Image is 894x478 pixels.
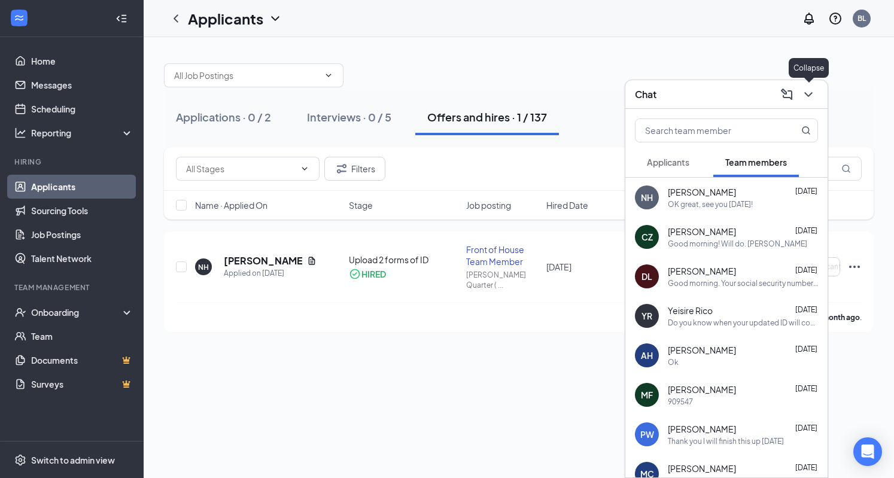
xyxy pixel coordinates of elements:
[31,306,123,318] div: Onboarding
[31,348,133,372] a: DocumentsCrown
[635,88,656,101] h3: Chat
[640,428,654,440] div: PW
[795,345,817,354] span: [DATE]
[546,199,588,211] span: Hired Date
[802,11,816,26] svg: Notifications
[115,13,127,25] svg: Collapse
[780,87,794,102] svg: ComposeMessage
[14,127,26,139] svg: Analysis
[31,73,133,97] a: Messages
[668,265,736,277] span: [PERSON_NAME]
[668,305,713,316] span: Yeisire Rico
[771,257,840,276] button: Waiting on Applicant
[349,268,361,280] svg: CheckmarkCircle
[795,424,817,433] span: [DATE]
[224,254,302,267] h5: [PERSON_NAME]
[31,324,133,348] a: Team
[546,261,571,272] span: [DATE]
[195,199,267,211] span: Name · Applied On
[795,305,817,314] span: [DATE]
[13,12,25,24] svg: WorkstreamLogo
[668,318,818,328] div: Do you know when your updated ID will come in? Are you able to get a temporary ID?
[817,313,860,322] b: a month ago
[427,109,547,124] div: Offers and hires · 1 / 137
[668,436,784,446] div: Thank you I will finish this up [DATE]
[198,262,209,272] div: NH
[349,254,459,266] div: Upload 2 forms of ID
[647,157,689,168] span: Applicants
[828,11,843,26] svg: QuestionInfo
[795,187,817,196] span: [DATE]
[31,97,133,121] a: Scheduling
[307,109,391,124] div: Interviews · 0 / 5
[14,282,131,293] div: Team Management
[853,437,882,466] div: Open Intercom Messenger
[635,119,777,142] input: Search team member
[31,246,133,270] a: Talent Network
[188,8,263,29] h1: Applicants
[174,69,319,82] input: All Job Postings
[789,58,829,78] div: Collapse
[31,175,133,199] a: Applicants
[324,71,333,80] svg: ChevronDown
[668,278,818,288] div: Good morning. Your social security number did not match the one that we had on file for you. We c...
[641,231,653,243] div: CZ
[795,384,817,393] span: [DATE]
[466,270,540,290] div: [PERSON_NAME] Quarter ( ...
[668,344,736,356] span: [PERSON_NAME]
[31,223,133,246] a: Job Postings
[169,11,183,26] svg: ChevronLeft
[31,372,133,396] a: SurveysCrown
[224,267,317,279] div: Applied on [DATE]
[668,226,736,238] span: [PERSON_NAME]
[466,243,540,267] div: Front of House Team Member
[31,199,133,223] a: Sourcing Tools
[847,260,862,274] svg: Ellipses
[801,126,811,135] svg: MagnifyingGlass
[668,357,679,367] div: Ok
[795,266,817,275] span: [DATE]
[176,109,271,124] div: Applications · 0 / 2
[307,256,317,266] svg: Document
[668,397,693,407] div: 909547
[31,49,133,73] a: Home
[324,157,385,181] button: Filter Filters
[14,306,26,318] svg: UserCheck
[668,462,736,474] span: [PERSON_NAME]
[668,199,753,209] div: OK great, see you [DATE]!
[668,383,736,395] span: [PERSON_NAME]
[795,463,817,472] span: [DATE]
[641,191,653,203] div: NH
[641,349,653,361] div: AH
[841,164,851,173] svg: MagnifyingGlass
[349,199,373,211] span: Stage
[795,226,817,235] span: [DATE]
[186,162,295,175] input: All Stages
[668,423,736,435] span: [PERSON_NAME]
[466,199,511,211] span: Job posting
[857,13,866,23] div: BL
[777,85,796,104] button: ComposeMessage
[799,85,818,104] button: ChevronDown
[335,162,349,176] svg: Filter
[668,186,736,198] span: [PERSON_NAME]
[641,389,653,401] div: MF
[801,87,816,102] svg: ChevronDown
[14,157,131,167] div: Hiring
[668,239,807,249] div: Good morning! Will do. [PERSON_NAME]
[725,157,787,168] span: Team members
[300,164,309,173] svg: ChevronDown
[361,268,386,280] div: HIRED
[31,127,134,139] div: Reporting
[31,454,115,466] div: Switch to admin view
[641,270,652,282] div: DL
[641,310,652,322] div: YR
[14,454,26,466] svg: Settings
[268,11,282,26] svg: ChevronDown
